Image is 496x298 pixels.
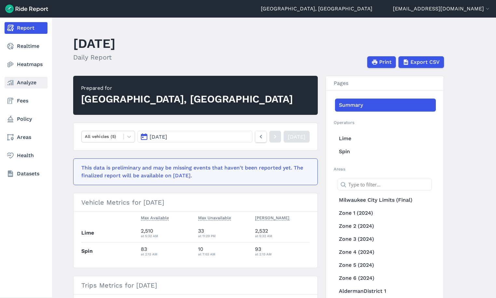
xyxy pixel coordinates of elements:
h2: Areas [334,166,436,172]
div: at 2:13 AM [255,251,310,257]
div: 33 [198,227,250,239]
div: Prepared for [81,84,293,92]
input: Type to filter... [338,179,432,190]
img: Ride Report [5,5,48,13]
div: 93 [255,245,310,257]
a: Report [5,22,47,34]
a: Policy [5,113,47,125]
span: [DATE] [150,134,167,140]
a: [GEOGRAPHIC_DATA], [GEOGRAPHIC_DATA] [261,5,372,13]
button: Export CSV [398,56,444,68]
div: 10 [198,245,250,257]
div: This data is preliminary and may be missing events that haven't been reported yet. The finalized ... [81,164,306,180]
a: Summary [335,99,436,112]
a: Health [5,150,47,161]
a: Zone 2 (2024) [335,220,436,233]
div: at 7:03 AM [198,251,250,257]
a: Zone 5 (2024) [335,259,436,272]
a: Fees [5,95,47,107]
div: at 5:32 AM [255,233,310,239]
a: Analyze [5,77,47,88]
div: 2,510 [141,227,193,239]
a: Zone 1 (2024) [335,207,436,220]
a: Areas [5,131,47,143]
a: Realtime [5,40,47,52]
button: [DATE] [138,131,252,142]
div: 2,532 [255,227,310,239]
span: Print [379,58,392,66]
a: Lime [335,132,436,145]
div: 83 [141,245,193,257]
div: at 5:32 AM [141,233,193,239]
button: Max Unavailable [198,214,231,222]
a: Heatmaps [5,59,47,70]
h3: Trips Metrics for [DATE] [74,276,317,294]
a: Zone 3 (2024) [335,233,436,246]
button: [EMAIL_ADDRESS][DOMAIN_NAME] [393,5,491,13]
th: Lime [81,224,139,242]
a: Datasets [5,168,47,180]
a: Zone 4 (2024) [335,246,436,259]
div: [GEOGRAPHIC_DATA], [GEOGRAPHIC_DATA] [81,92,293,106]
a: Spin [335,145,436,158]
h1: [DATE] [73,34,115,52]
h3: Pages [326,76,444,91]
span: Export CSV [410,58,440,66]
a: [DATE] [284,131,310,142]
div: at 2:13 AM [141,251,193,257]
button: Max Available [141,214,169,222]
span: [PERSON_NAME] [255,214,289,221]
h2: Daily Report [73,52,115,62]
div: at 11:29 PM [198,233,250,239]
a: Zone 6 (2024) [335,272,436,285]
button: Print [367,56,396,68]
span: Max Unavailable [198,214,231,221]
h2: Operators [334,119,436,126]
a: Milwaukee City Limits (Final) [335,194,436,207]
button: [PERSON_NAME] [255,214,289,222]
span: Max Available [141,214,169,221]
a: AldermanDistrict 1 [335,285,436,298]
h3: Vehicle Metrics for [DATE] [74,193,317,211]
th: Spin [81,242,139,260]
